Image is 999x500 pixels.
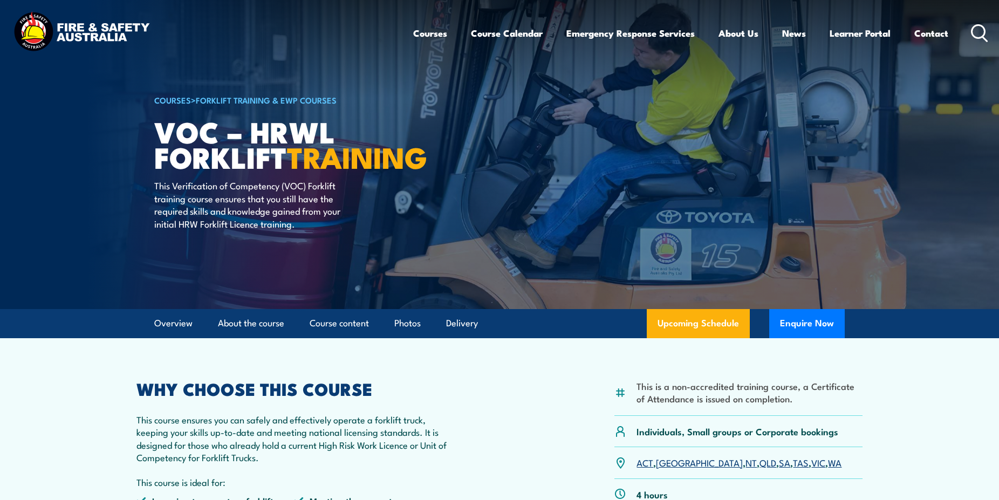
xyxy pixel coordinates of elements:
[759,456,776,469] a: QLD
[154,179,351,230] p: This Verification of Competency (VOC) Forklift training course ensures that you still have the re...
[196,94,337,106] a: Forklift Training & EWP Courses
[828,456,841,469] a: WA
[471,19,543,47] a: Course Calendar
[154,309,193,338] a: Overview
[830,19,891,47] a: Learner Portal
[218,309,284,338] a: About the course
[914,19,948,47] a: Contact
[394,309,421,338] a: Photos
[310,309,369,338] a: Course content
[154,119,421,169] h1: VOC – HRWL Forklift
[154,94,191,106] a: COURSES
[637,380,863,405] li: This is a non-accredited training course, a Certificate of Attendance is issued on completion.
[782,19,806,47] a: News
[769,309,845,338] button: Enquire Now
[779,456,790,469] a: SA
[793,456,809,469] a: TAS
[637,425,838,437] p: Individuals, Small groups or Corporate bookings
[637,456,653,469] a: ACT
[656,456,743,469] a: [GEOGRAPHIC_DATA]
[745,456,757,469] a: NT
[719,19,758,47] a: About Us
[566,19,695,47] a: Emergency Response Services
[136,476,451,488] p: This course is ideal for:
[287,134,427,179] strong: TRAINING
[647,309,750,338] a: Upcoming Schedule
[637,456,841,469] p: , , , , , , ,
[154,93,421,106] h6: >
[413,19,447,47] a: Courses
[811,456,825,469] a: VIC
[136,413,451,464] p: This course ensures you can safely and effectively operate a forklift truck, keeping your skills ...
[446,309,478,338] a: Delivery
[136,381,451,396] h2: WHY CHOOSE THIS COURSE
